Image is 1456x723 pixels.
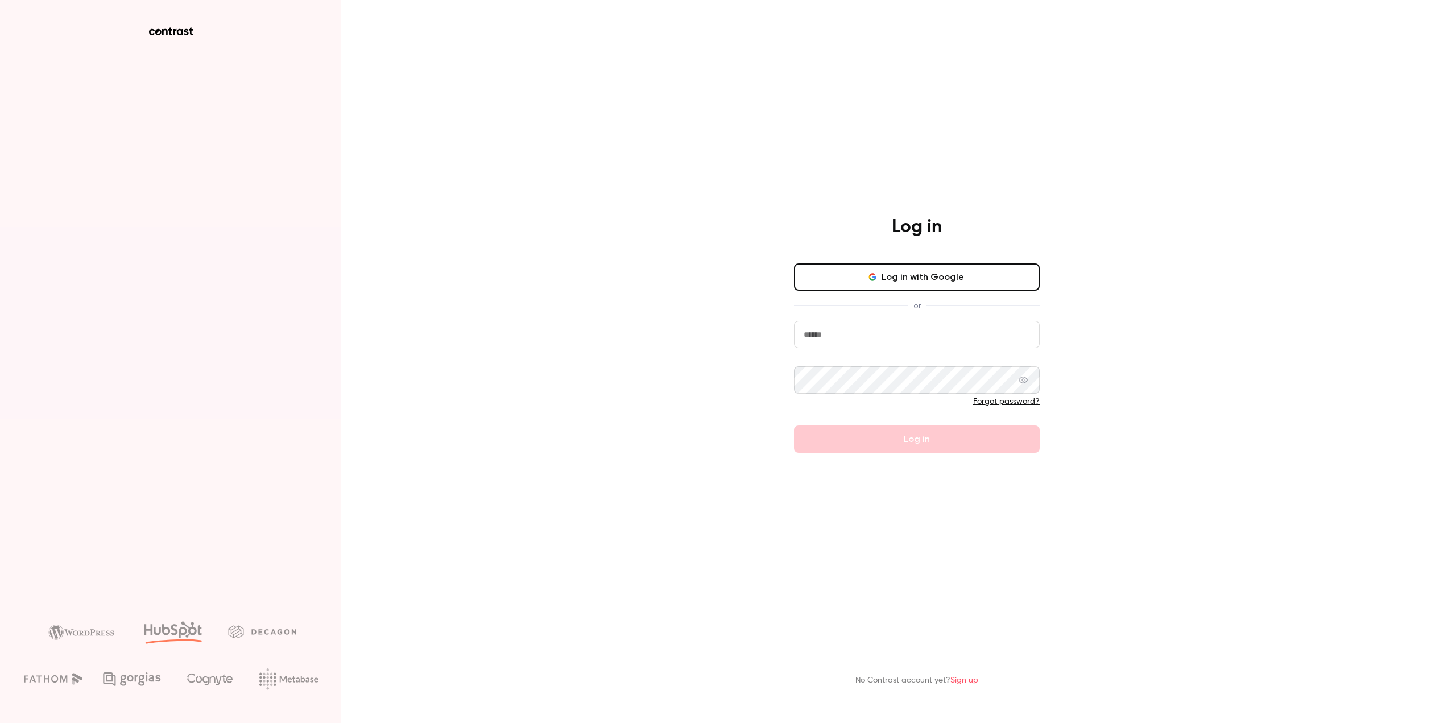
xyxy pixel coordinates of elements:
a: Forgot password? [973,398,1040,406]
h4: Log in [892,216,942,238]
span: or [908,300,926,312]
img: decagon [228,625,296,638]
a: Sign up [950,676,978,684]
button: Log in with Google [794,263,1040,291]
p: No Contrast account yet? [855,675,978,687]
